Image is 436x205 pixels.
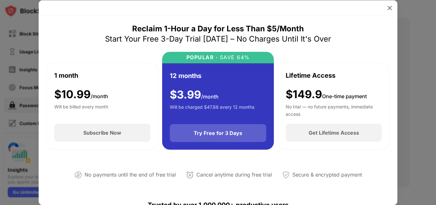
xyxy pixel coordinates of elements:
[54,103,108,116] div: Will be billed every month
[186,171,194,179] img: cancel-anytime
[196,170,272,179] div: Cancel anytime during free trial
[170,88,219,101] div: $ 3.99
[54,88,108,101] div: $ 10.99
[85,170,176,179] div: No payments until the end of free trial
[309,130,359,136] div: Get Lifetime Access
[170,71,201,81] div: 12 months
[292,170,362,179] div: Secure & encrypted payment
[286,103,382,116] div: No trial — no future payments, immediate access
[186,54,218,60] div: POPULAR ·
[201,93,219,100] span: /month
[132,24,304,34] div: Reclaim 1-Hour a Day for Less Than $5/Month
[91,93,108,99] span: /month
[54,71,78,80] div: 1 month
[194,130,242,136] div: Try Free for 3 Days
[170,104,254,116] div: Will be charged $47.88 every 12 months
[74,171,82,179] img: not-paying
[282,171,290,179] img: secured-payment
[286,88,367,101] div: $149.9
[218,54,250,60] div: SAVE 64%
[286,71,335,80] div: Lifetime Access
[322,93,367,99] span: One-time payment
[105,34,331,44] div: Start Your Free 3-Day Trial [DATE] – No Charges Until It's Over
[83,130,121,136] div: Subscribe Now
